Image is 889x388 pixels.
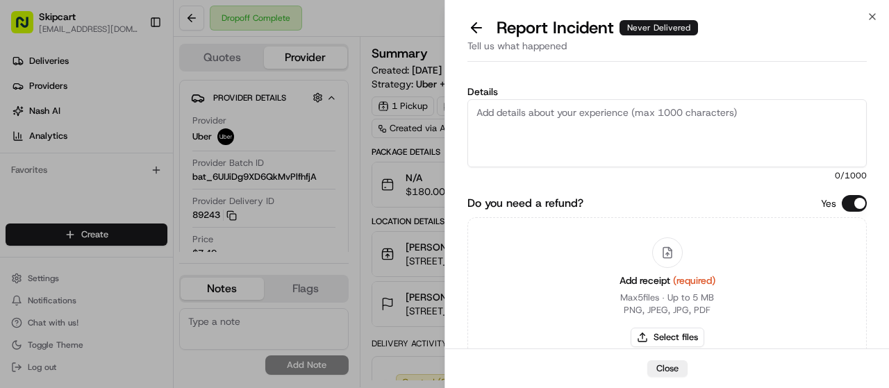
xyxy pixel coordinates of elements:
a: 💻API Documentation [112,195,229,220]
div: Start new chat [47,132,228,146]
span: (required) [673,274,715,287]
p: Report Incident [497,17,698,39]
a: 📗Knowledge Base [8,195,112,220]
div: 💻 [117,202,128,213]
button: Close [647,360,688,377]
div: We're available if you need us! [47,146,176,157]
span: API Documentation [131,201,223,214]
span: Add receipt [620,274,715,287]
button: Start new chat [236,136,253,153]
div: Never Delivered [620,20,698,35]
p: Welcome 👋 [14,55,253,77]
img: Nash [14,13,42,41]
p: Yes [821,196,836,210]
span: Knowledge Base [28,201,106,214]
div: 📗 [14,202,25,213]
div: Tell us what happened [467,39,867,62]
p: PNG, JPEG, JPG, PDF [624,304,711,317]
p: Max 5 files ∙ Up to 5 MB [620,292,714,304]
label: Do you need a refund? [467,195,583,212]
img: 1736555255976-a54dd68f-1ca7-489b-9aae-adbdc363a1c4 [14,132,39,157]
label: Details [467,87,867,96]
span: 0 /1000 [467,170,867,181]
span: Pylon [138,235,168,245]
a: Powered byPylon [98,234,168,245]
button: Select files [631,328,704,347]
input: Clear [36,89,229,103]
